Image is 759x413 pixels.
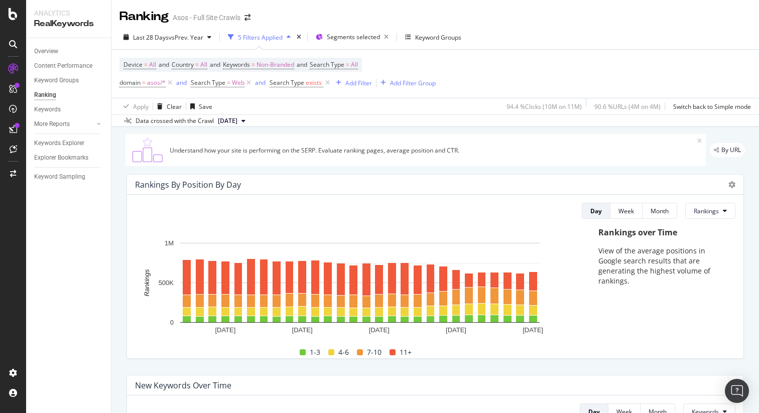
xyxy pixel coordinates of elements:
[143,269,151,297] text: Rankings
[610,203,643,219] button: Week
[130,138,166,162] img: C0S+odjvPe+dCwPhcw0W2jU4KOcefU0IcxbkVEfgJ6Ft4vBgsVVQAAAABJRU5ErkJggg==
[173,13,240,23] div: Asos - Full Site Crawls
[133,102,149,111] div: Apply
[135,238,584,338] svg: A chart.
[376,77,436,89] button: Add Filter Group
[214,115,249,127] button: [DATE]
[165,239,174,247] text: 1M
[34,75,104,86] a: Keyword Groups
[367,346,382,358] span: 7-10
[215,326,235,334] text: [DATE]
[257,58,294,72] span: Non-Branded
[673,102,751,111] div: Switch back to Simple mode
[369,326,390,334] text: [DATE]
[147,76,166,90] span: asos/*
[170,146,697,155] div: Understand how your site is performing on the SERP. Evaluate ranking pages, average position and ...
[119,29,215,45] button: Last 28 DaysvsPrev. Year
[224,29,295,45] button: 5 Filters Applied
[238,33,283,42] div: 5 Filters Applied
[223,60,250,69] span: Keywords
[172,60,194,69] span: Country
[251,60,255,69] span: =
[598,227,725,238] div: Rankings over Time
[159,279,174,287] text: 500K
[725,379,749,403] div: Open Intercom Messenger
[153,98,182,114] button: Clear
[186,98,212,114] button: Save
[123,60,143,69] span: Device
[135,180,241,190] div: Rankings By Position By Day
[34,153,88,163] div: Explorer Bookmarks
[34,104,104,115] a: Keywords
[710,143,745,157] div: legacy label
[327,33,380,41] span: Segments selected
[119,78,141,87] span: domain
[34,61,92,71] div: Content Performance
[297,60,307,69] span: and
[306,78,322,87] span: exists
[144,60,148,69] span: =
[446,326,466,334] text: [DATE]
[694,207,719,215] span: Rankings
[159,60,169,69] span: and
[310,346,320,358] span: 1-3
[312,29,393,45] button: Segments selected
[34,90,104,100] a: Ranking
[338,346,349,358] span: 4-6
[34,46,58,57] div: Overview
[210,60,220,69] span: and
[133,33,169,42] span: Last 28 Days
[195,60,199,69] span: =
[292,326,313,334] text: [DATE]
[119,8,169,25] div: Ranking
[310,60,344,69] span: Search Type
[34,138,84,149] div: Keywords Explorer
[34,18,103,30] div: RealKeywords
[227,78,230,87] span: =
[218,116,237,125] span: 2025 Sep. 16th
[332,77,372,89] button: Add Filter
[400,346,412,358] span: 11+
[523,326,543,334] text: [DATE]
[401,29,465,45] button: Keyword Groups
[34,172,104,182] a: Keyword Sampling
[415,33,461,42] div: Keyword Groups
[135,380,231,390] div: New Keywords Over Time
[34,8,103,18] div: Analytics
[34,172,85,182] div: Keyword Sampling
[244,14,250,21] div: arrow-right-arrow-left
[199,102,212,111] div: Save
[34,75,79,86] div: Keyword Groups
[34,104,61,115] div: Keywords
[721,147,741,153] span: By URL
[34,153,104,163] a: Explorer Bookmarks
[136,116,214,125] div: Data crossed with the Crawl
[149,58,156,72] span: All
[169,33,203,42] span: vs Prev. Year
[351,58,358,72] span: All
[582,203,610,219] button: Day
[643,203,677,219] button: Month
[34,46,104,57] a: Overview
[669,98,751,114] button: Switch back to Simple mode
[34,138,104,149] a: Keywords Explorer
[685,203,735,219] button: Rankings
[346,60,349,69] span: =
[594,102,661,111] div: 90.6 % URLs ( 4M on 4M )
[34,119,70,129] div: More Reports
[598,246,725,286] p: View of the average positions in Google search results that are generating the highest volume of ...
[170,319,174,326] text: 0
[34,61,104,71] a: Content Performance
[167,102,182,111] div: Clear
[176,78,187,87] div: and
[618,207,634,215] div: Week
[507,102,582,111] div: 94.4 % Clicks ( 10M on 11M )
[255,78,266,87] button: and
[200,58,207,72] span: All
[191,78,225,87] span: Search Type
[142,78,146,87] span: =
[295,32,303,42] div: times
[270,78,304,87] span: Search Type
[651,207,669,215] div: Month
